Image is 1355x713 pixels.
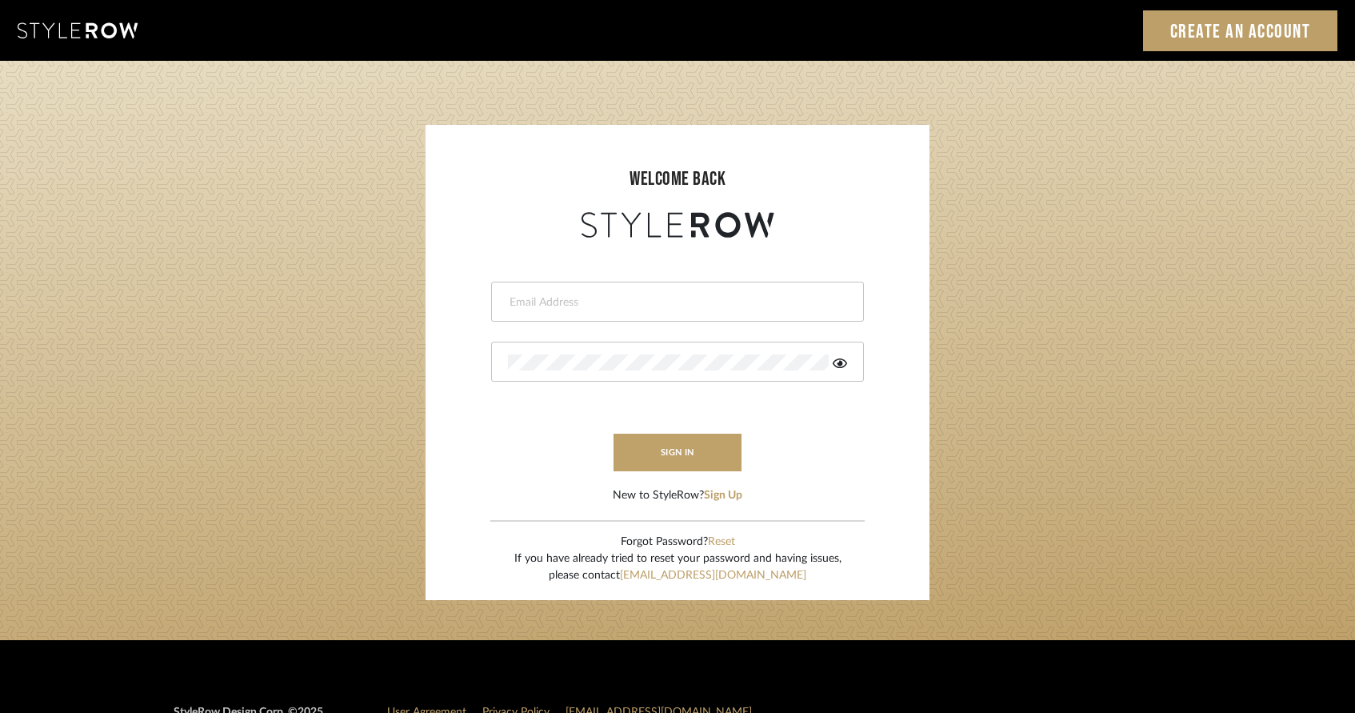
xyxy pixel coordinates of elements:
[620,570,806,581] a: [EMAIL_ADDRESS][DOMAIN_NAME]
[508,294,843,310] input: Email Address
[613,487,742,504] div: New to StyleRow?
[614,434,741,471] button: sign in
[704,487,742,504] button: Sign Up
[442,165,913,194] div: welcome back
[514,551,841,584] div: If you have already tried to reset your password and having issues, please contact
[514,534,841,551] div: Forgot Password?
[708,534,735,551] button: Reset
[1143,10,1338,51] a: Create an Account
